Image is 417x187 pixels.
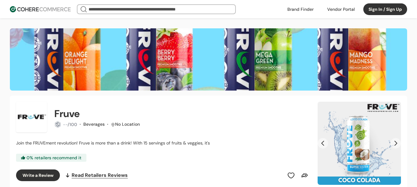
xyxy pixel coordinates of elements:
[80,121,81,127] span: ·
[16,154,86,162] div: 0 % retailers recommend it
[363,3,407,15] button: Sign In / Sign Up
[16,140,210,146] span: Join the FRUVEment revolution! Fruve is more than a drink! With 15 servings of fruits & veggies, ...
[72,172,128,179] span: Read Retailers Reviews
[107,121,108,127] span: ·
[16,102,47,132] img: Brand Photo
[318,102,401,185] div: Slide 1
[10,6,71,12] img: Cohere Logo
[65,169,128,181] a: Read Retailers Reviews
[10,28,407,91] img: Brand cover image
[68,122,77,127] span: /100
[54,106,80,121] h2: Fruve
[16,169,60,181] button: Write a Review
[115,121,140,128] div: No Location
[83,121,105,127] span: Beverages
[63,122,68,127] span: --
[390,138,401,148] button: Next Slide
[318,102,401,185] img: Slide 0
[318,138,328,148] button: Previous Slide
[318,102,401,185] div: Carousel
